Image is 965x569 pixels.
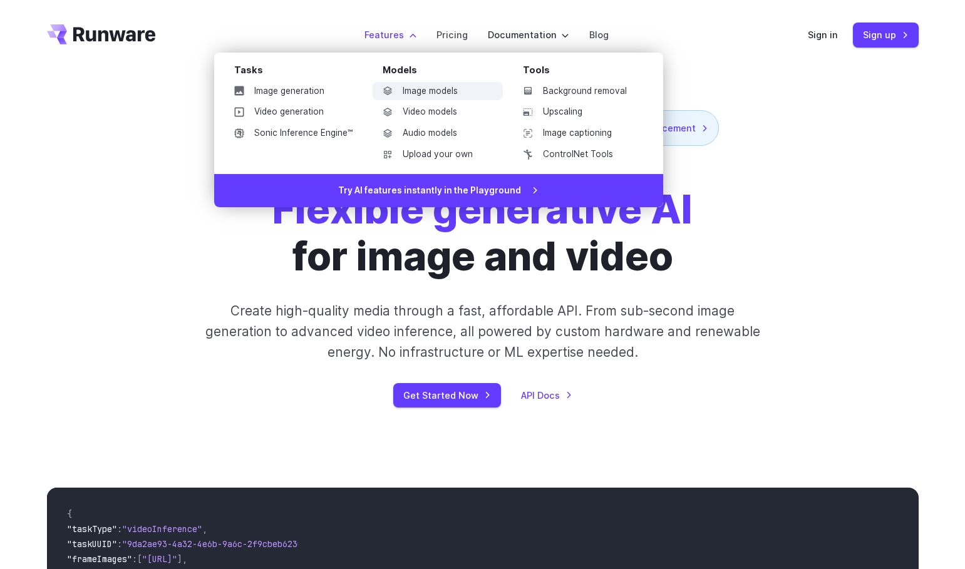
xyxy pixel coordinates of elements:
span: { [67,508,72,520]
a: ControlNet Tools [513,145,643,164]
span: "[URL]" [142,553,177,565]
a: Get Started Now [393,383,501,408]
span: : [132,553,137,565]
span: "9da2ae93-4a32-4e6b-9a6c-2f9cbeb62301" [122,538,312,550]
a: Audio models [373,124,503,143]
p: Create high-quality media through a fast, affordable API. From sub-second image generation to adv... [204,300,761,363]
span: , [202,523,207,535]
a: Sonic Inference Engine™ [224,124,363,143]
span: , [182,553,187,565]
div: Tools [523,63,643,82]
a: API Docs [521,388,572,402]
a: Video models [373,103,503,121]
label: Features [364,28,416,42]
span: "taskUUID" [67,538,117,550]
span: ] [177,553,182,565]
h1: for image and video [272,186,693,280]
span: : [117,523,122,535]
a: Pricing [436,28,468,42]
a: Background removal [513,82,643,101]
a: Try AI features instantly in the Playground [214,174,663,208]
a: Sign up [853,23,919,47]
div: Models [383,63,503,82]
a: Video generation [224,103,363,121]
span: : [117,538,122,550]
span: "taskType" [67,523,117,535]
a: Upscaling [513,103,643,121]
span: "frameImages" [67,553,132,565]
a: Image models [373,82,503,101]
a: Upload your own [373,145,503,164]
a: Image generation [224,82,363,101]
a: Blog [589,28,609,42]
a: Go to / [47,24,156,44]
div: Tasks [234,63,363,82]
label: Documentation [488,28,569,42]
span: [ [137,553,142,565]
span: "videoInference" [122,523,202,535]
a: Sign in [808,28,838,42]
a: Image captioning [513,124,643,143]
strong: Flexible generative AI [272,185,693,233]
